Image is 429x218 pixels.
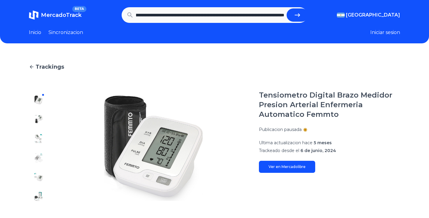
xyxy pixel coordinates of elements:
img: Tensiometro Digital Brazo Medidor Presion Arterial Enfermeria Automatico Femmto [34,192,43,201]
a: Trackings [29,63,400,71]
span: Trackings [36,63,64,71]
img: Tensiometro Digital Brazo Medidor Presion Arterial Enfermeria Automatico Femmto [60,90,247,206]
button: Iniciar sesion [370,29,400,36]
img: Tensiometro Digital Brazo Medidor Presion Arterial Enfermeria Automatico Femmto [34,134,43,143]
img: MercadoTrack [29,10,39,20]
a: Inicio [29,29,41,36]
img: Argentina [337,13,345,17]
img: Tensiometro Digital Brazo Medidor Presion Arterial Enfermeria Automatico Femmto [34,95,43,105]
img: Tensiometro Digital Brazo Medidor Presion Arterial Enfermeria Automatico Femmto [34,172,43,182]
span: 5 meses [314,140,332,145]
img: Tensiometro Digital Brazo Medidor Presion Arterial Enfermeria Automatico Femmto [34,114,43,124]
span: 6 de junio, 2024 [300,148,336,153]
a: Sincronizacion [48,29,83,36]
span: BETA [72,6,86,12]
span: MercadoTrack [41,12,82,18]
p: Publicacion pausada [259,126,302,132]
img: Tensiometro Digital Brazo Medidor Presion Arterial Enfermeria Automatico Femmto [34,153,43,163]
span: [GEOGRAPHIC_DATA] [346,11,400,19]
span: Trackeado desde el [259,148,299,153]
button: [GEOGRAPHIC_DATA] [337,11,400,19]
h1: Tensiometro Digital Brazo Medidor Presion Arterial Enfermeria Automatico Femmto [259,90,400,119]
a: Ver en Mercadolibre [259,161,315,173]
span: Ultima actualizacion hace [259,140,312,145]
a: MercadoTrackBETA [29,10,82,20]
